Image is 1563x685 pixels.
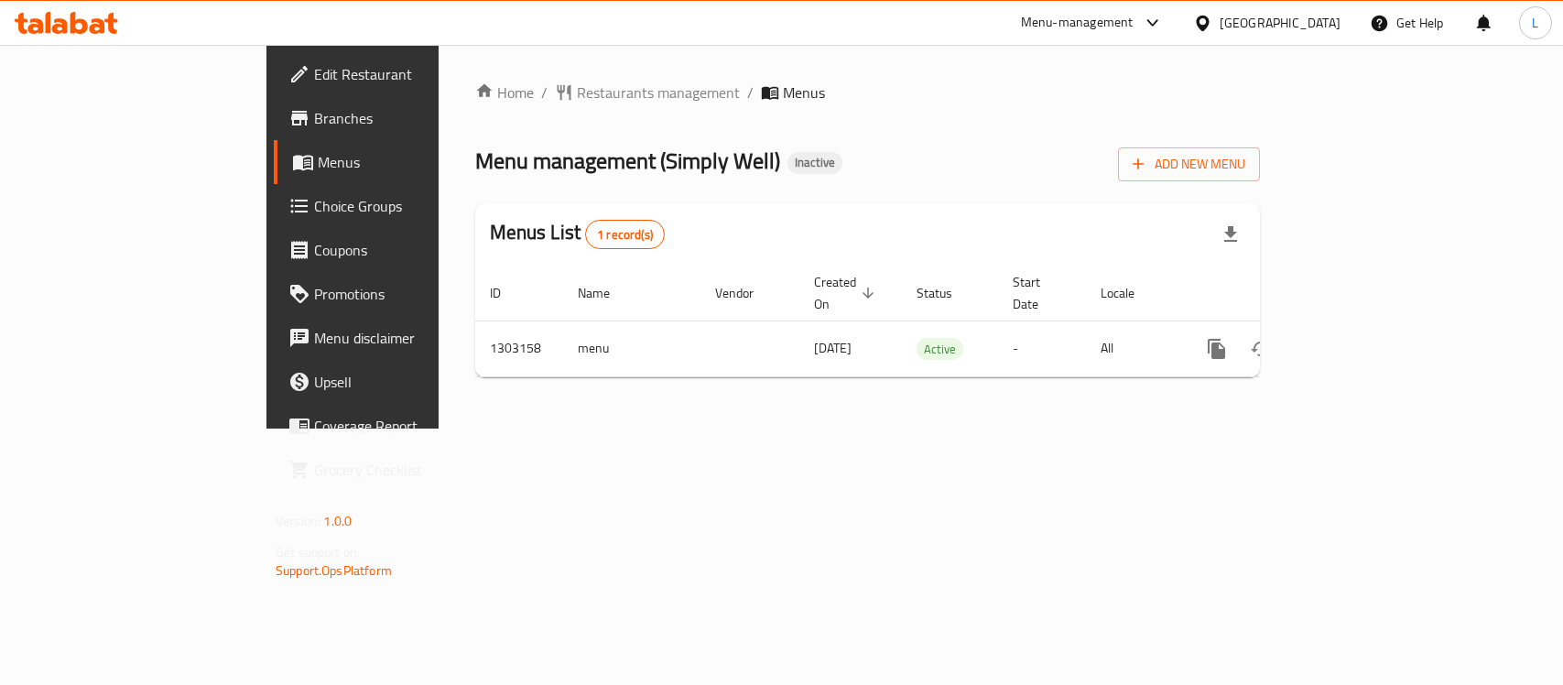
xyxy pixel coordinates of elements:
[787,155,842,170] span: Inactive
[314,283,513,305] span: Promotions
[274,228,527,272] a: Coupons
[586,226,664,244] span: 1 record(s)
[563,321,700,376] td: menu
[323,509,352,533] span: 1.0.0
[475,140,780,181] span: Menu management ( Simply Well )
[783,82,825,103] span: Menus
[541,82,548,103] li: /
[274,448,527,492] a: Grocery Checklist
[274,140,527,184] a: Menus
[1209,212,1253,256] div: Export file
[314,415,513,437] span: Coverage Report
[274,96,527,140] a: Branches
[276,509,320,533] span: Version:
[314,459,513,481] span: Grocery Checklist
[917,282,976,304] span: Status
[1013,271,1064,315] span: Start Date
[1118,147,1260,181] button: Add New Menu
[814,271,880,315] span: Created On
[314,63,513,85] span: Edit Restaurant
[276,540,360,564] span: Get support on:
[747,82,754,103] li: /
[314,371,513,393] span: Upsell
[490,282,525,304] span: ID
[998,321,1086,376] td: -
[274,52,527,96] a: Edit Restaurant
[490,219,665,249] h2: Menus List
[715,282,777,304] span: Vendor
[555,82,740,103] a: Restaurants management
[1180,266,1385,321] th: Actions
[1195,327,1239,371] button: more
[274,272,527,316] a: Promotions
[274,184,527,228] a: Choice Groups
[314,239,513,261] span: Coupons
[814,336,852,360] span: [DATE]
[917,339,963,360] span: Active
[274,360,527,404] a: Upsell
[917,338,963,360] div: Active
[1532,13,1538,33] span: L
[475,82,1260,103] nav: breadcrumb
[314,107,513,129] span: Branches
[1086,321,1180,376] td: All
[577,82,740,103] span: Restaurants management
[314,195,513,217] span: Choice Groups
[1133,153,1245,176] span: Add New Menu
[1021,12,1134,34] div: Menu-management
[1101,282,1158,304] span: Locale
[787,152,842,174] div: Inactive
[585,220,665,249] div: Total records count
[318,151,513,173] span: Menus
[578,282,634,304] span: Name
[475,266,1385,377] table: enhanced table
[274,316,527,360] a: Menu disclaimer
[274,404,527,448] a: Coverage Report
[276,559,392,582] a: Support.OpsPlatform
[314,327,513,349] span: Menu disclaimer
[1220,13,1340,33] div: [GEOGRAPHIC_DATA]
